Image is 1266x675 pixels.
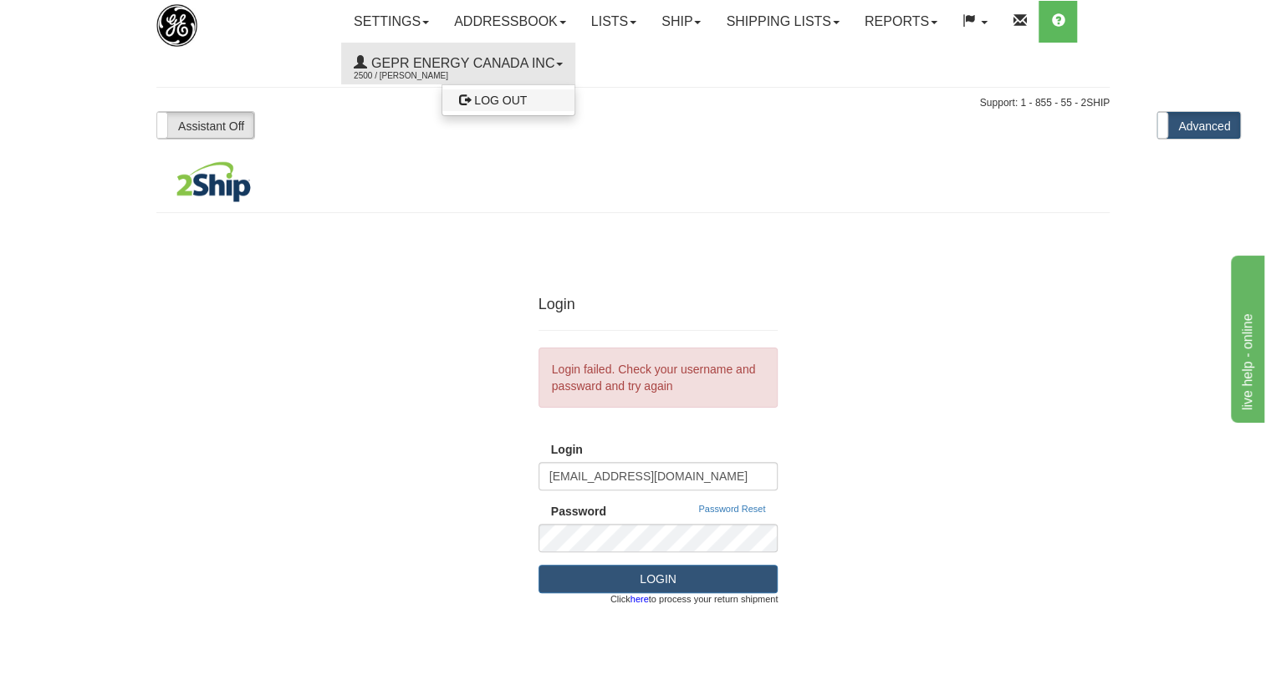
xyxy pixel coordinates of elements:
[630,594,649,604] a: here
[852,1,950,43] a: Reports
[551,441,583,458] label: Login
[713,1,851,43] a: Shipping lists
[354,68,479,84] span: 2500 / [PERSON_NAME]
[157,112,254,139] label: Assistant Off
[474,94,527,107] span: LOG OUT
[551,503,606,520] label: Password
[156,160,271,203] img: wlogo0.jpg
[539,297,778,313] h4: Login
[539,565,778,593] button: LOGIN
[442,1,579,43] a: Addressbook
[649,1,713,43] a: Ship
[156,4,197,47] img: logo2500.jpg
[539,348,778,408] div: Login failed. Check your username and passward and try again
[698,503,765,516] a: Password Reset
[13,10,155,30] div: live help - online
[367,56,554,70] span: GEPR Energy Canada Inc
[1228,252,1264,423] iframe: chat widget
[1157,112,1240,139] label: Advanced
[341,43,575,84] a: GEPR Energy Canada Inc 2500 / [PERSON_NAME]
[610,593,778,606] span: Click to process your return shipment
[341,1,442,43] a: Settings
[156,96,1110,110] div: Support: 1 - 855 - 55 - 2SHIP
[579,1,649,43] a: Lists
[442,89,574,111] a: LOG OUT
